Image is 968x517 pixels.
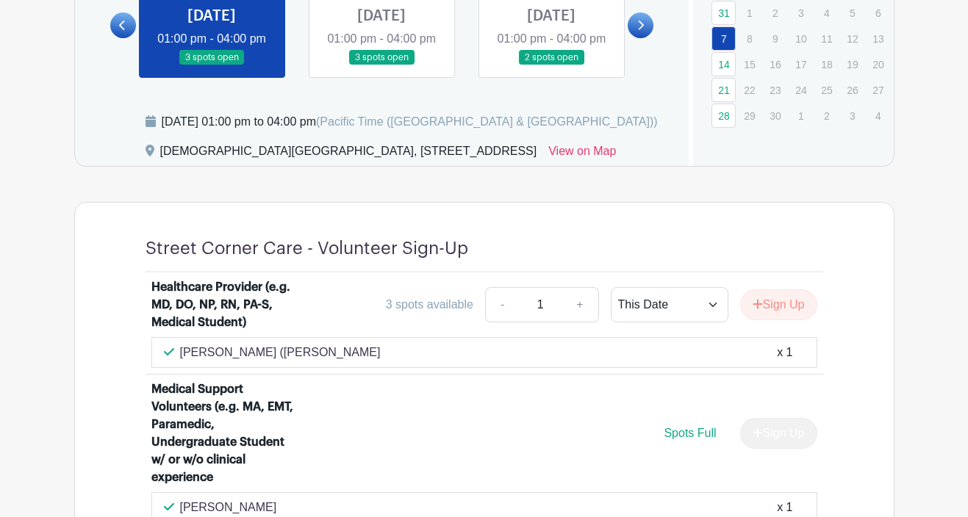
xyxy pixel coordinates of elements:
p: 11 [814,27,839,50]
a: 31 [711,1,736,25]
span: Spots Full [664,427,716,439]
p: 4 [866,104,890,127]
div: x 1 [777,499,792,516]
p: 1 [789,104,813,127]
p: 1 [737,1,761,24]
a: 28 [711,104,736,128]
p: 17 [789,53,813,76]
p: 4 [814,1,839,24]
h4: Street Corner Care - Volunteer Sign-Up [146,238,468,259]
p: [PERSON_NAME] [180,499,277,516]
a: 14 [711,52,736,76]
p: 8 [737,27,761,50]
p: 20 [866,53,890,76]
p: 25 [814,79,839,101]
p: 12 [840,27,864,50]
p: 5 [840,1,864,24]
p: 23 [763,79,787,101]
p: 2 [763,1,787,24]
p: 22 [737,79,761,101]
p: 6 [866,1,890,24]
a: View on Map [548,142,616,166]
div: [DEMOGRAPHIC_DATA][GEOGRAPHIC_DATA], [STREET_ADDRESS] [160,142,537,166]
div: Healthcare Provider (e.g. MD, DO, NP, RN, PA-S, Medical Student) [151,278,301,331]
p: 30 [763,104,787,127]
p: 3 [840,104,864,127]
p: 16 [763,53,787,76]
p: 13 [866,27,890,50]
div: x 1 [777,344,792,361]
p: 29 [737,104,761,127]
p: 24 [789,79,813,101]
p: 19 [840,53,864,76]
p: [PERSON_NAME] ([PERSON_NAME] [180,344,381,361]
p: 18 [814,53,839,76]
p: 3 [789,1,813,24]
div: Medical Support Volunteers (e.g. MA, EMT, Paramedic, Undergraduate Student w/ or w/o clinical exp... [151,380,301,486]
p: 10 [789,27,813,50]
div: [DATE] 01:00 pm to 04:00 pm [162,113,658,131]
p: 9 [763,27,787,50]
span: (Pacific Time ([GEOGRAPHIC_DATA] & [GEOGRAPHIC_DATA])) [316,115,658,128]
p: 2 [814,104,839,127]
div: 3 spots available [386,296,473,314]
p: 26 [840,79,864,101]
p: 15 [737,53,761,76]
a: 21 [711,78,736,102]
a: - [485,287,519,322]
p: 27 [866,79,890,101]
button: Sign Up [740,289,817,320]
a: 7 [711,26,736,51]
a: + [562,287,598,322]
